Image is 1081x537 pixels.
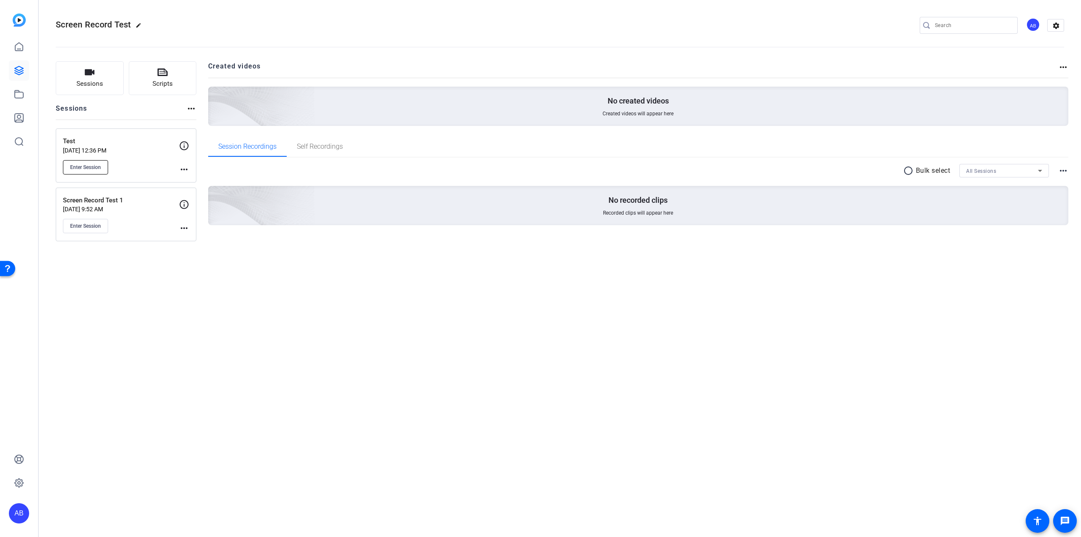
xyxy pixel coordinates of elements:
img: embarkstudio-empty-session.png [114,102,315,286]
span: Enter Session [70,223,101,229]
mat-icon: message [1060,516,1070,526]
mat-icon: accessibility [1032,516,1043,526]
span: Screen Record Test [56,19,131,30]
p: No created videos [608,96,669,106]
span: Enter Session [70,164,101,171]
span: Self Recordings [297,143,343,150]
img: blue-gradient.svg [13,14,26,27]
span: Created videos will appear here [603,110,674,117]
p: Bulk select [916,166,951,176]
button: Enter Session [63,160,108,174]
input: Search [935,20,1011,30]
mat-icon: more_horiz [186,104,196,114]
p: [DATE] 9:52 AM [63,206,179,213]
span: Session Recordings [218,143,277,150]
mat-icon: more_horiz [1058,166,1068,176]
h2: Sessions [56,104,87,120]
button: Sessions [56,61,124,95]
button: Enter Session [63,219,108,233]
h2: Created videos [208,61,1059,78]
span: Scripts [152,79,173,89]
mat-icon: radio_button_unchecked [903,166,916,176]
p: [DATE] 12:36 PM [63,147,179,154]
div: AB [1026,18,1040,32]
mat-icon: more_horiz [179,164,189,174]
p: Test [63,136,179,146]
span: Sessions [76,79,103,89]
ngx-avatar: Andy Borghesani [1026,18,1041,33]
p: No recorded clips [608,195,668,205]
mat-icon: more_horiz [1058,62,1068,72]
p: Screen Record Test 1 [63,196,179,205]
mat-icon: more_horiz [179,223,189,233]
div: AB [9,503,29,523]
mat-icon: settings [1048,19,1065,32]
span: All Sessions [966,168,996,174]
button: Scripts [129,61,197,95]
span: Recorded clips will appear here [603,210,673,216]
img: Creted videos background [114,3,315,186]
mat-icon: edit [136,22,146,33]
